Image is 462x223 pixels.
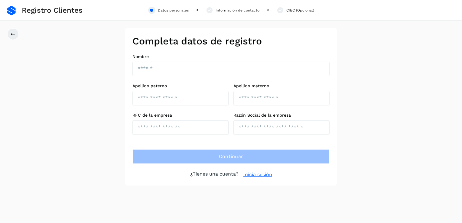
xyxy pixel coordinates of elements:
[243,171,272,178] a: Inicia sesión
[233,83,330,89] label: Apellido materno
[132,113,229,118] label: RFC de la empresa
[132,54,330,59] label: Nombre
[233,113,330,118] label: Razón Social de la empresa
[132,35,330,47] h2: Completa datos de registro
[158,8,189,13] div: Datos personales
[286,8,314,13] div: CIEC (Opcional)
[219,153,243,160] span: Continuar
[22,6,83,15] span: Registro Clientes
[132,83,229,89] label: Apellido paterno
[190,171,239,178] p: ¿Tienes una cuenta?
[132,149,330,164] button: Continuar
[216,8,259,13] div: Información de contacto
